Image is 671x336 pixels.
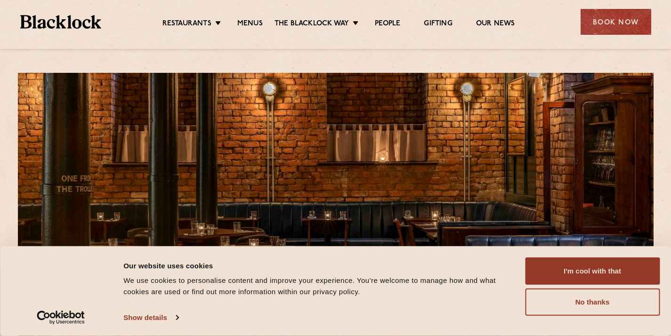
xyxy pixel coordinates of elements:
[476,19,515,30] a: Our News
[275,19,349,30] a: The Blacklock Way
[375,19,400,30] a: People
[525,289,660,316] button: No thanks
[20,15,102,29] img: BL_Textured_Logo-footer-cropped.svg
[162,19,211,30] a: Restaurants
[123,311,178,325] a: Show details
[525,258,660,285] button: I'm cool with that
[424,19,452,30] a: Gifting
[123,260,514,271] div: Our website uses cookies
[20,311,102,325] a: Usercentrics Cookiebot - opens in a new window
[123,275,514,297] div: We use cookies to personalise content and improve your experience. You're welcome to manage how a...
[581,9,651,35] div: Book Now
[237,19,263,30] a: Menus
